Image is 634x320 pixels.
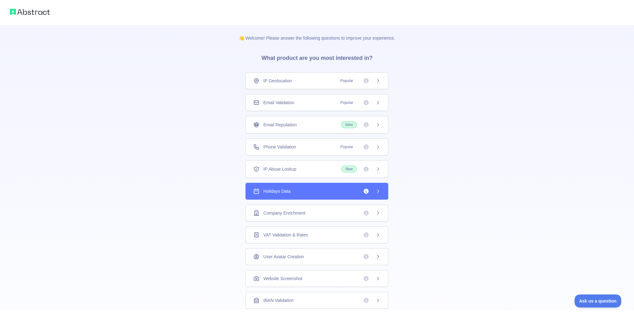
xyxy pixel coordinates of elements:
[229,25,405,41] p: 👋 Welcome! Please answer the following questions to improve your experience.
[263,166,296,172] span: IP Abuse Lookup
[336,78,357,84] span: Popular
[263,275,302,282] span: Website Screenshot
[336,99,357,106] span: Popular
[263,122,297,128] span: Email Reputation
[10,7,50,16] img: Abstract logo
[341,121,357,128] span: New
[251,41,382,72] h3: What product are you most interested in?
[574,294,622,308] iframe: Toggle Customer Support
[263,210,305,216] span: Company Enrichment
[263,254,304,260] span: User Avatar Creation
[263,297,293,303] span: IBAN Validation
[263,232,308,238] span: VAT Validation & Rates
[341,166,357,172] span: New
[263,144,296,150] span: Phone Validation
[263,188,290,194] span: Holidays Data
[263,99,294,106] span: Email Validation
[263,78,292,84] span: IP Geolocation
[336,144,357,150] span: Popular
